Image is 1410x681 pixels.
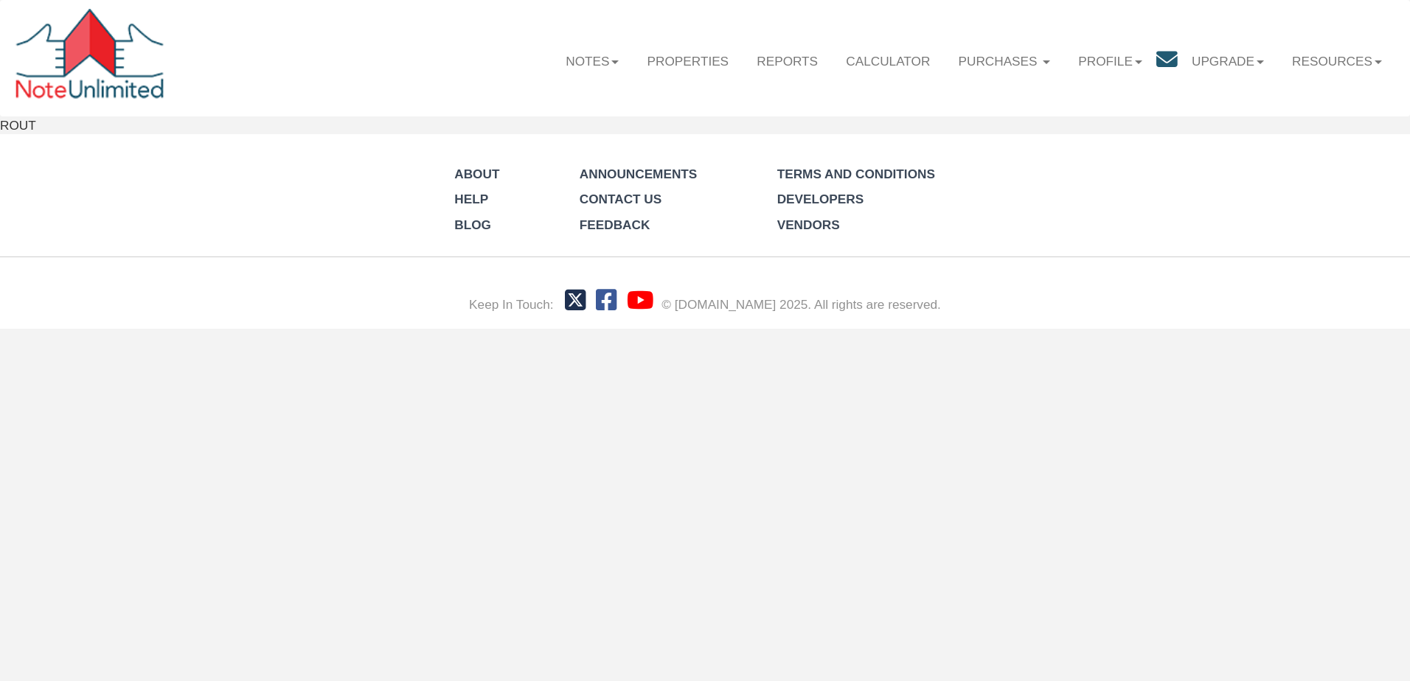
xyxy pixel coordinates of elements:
[633,40,743,83] a: Properties
[580,217,650,232] a: Feedback
[454,217,491,232] a: Blog
[580,167,697,181] a: Announcements
[1278,40,1396,83] a: Resources
[777,217,840,232] a: Vendors
[832,40,944,83] a: Calculator
[743,40,832,83] a: Reports
[580,192,661,206] a: Contact Us
[1064,40,1156,83] a: Profile
[1178,40,1278,83] a: Upgrade
[469,296,553,314] div: Keep In Touch:
[777,167,935,181] a: Terms and Conditions
[777,192,864,206] a: Developers
[454,192,488,206] a: Help
[661,296,941,314] div: © [DOMAIN_NAME] 2025. All rights are reserved.
[454,167,499,181] a: About
[552,40,633,83] a: Notes
[944,40,1064,83] a: Purchases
